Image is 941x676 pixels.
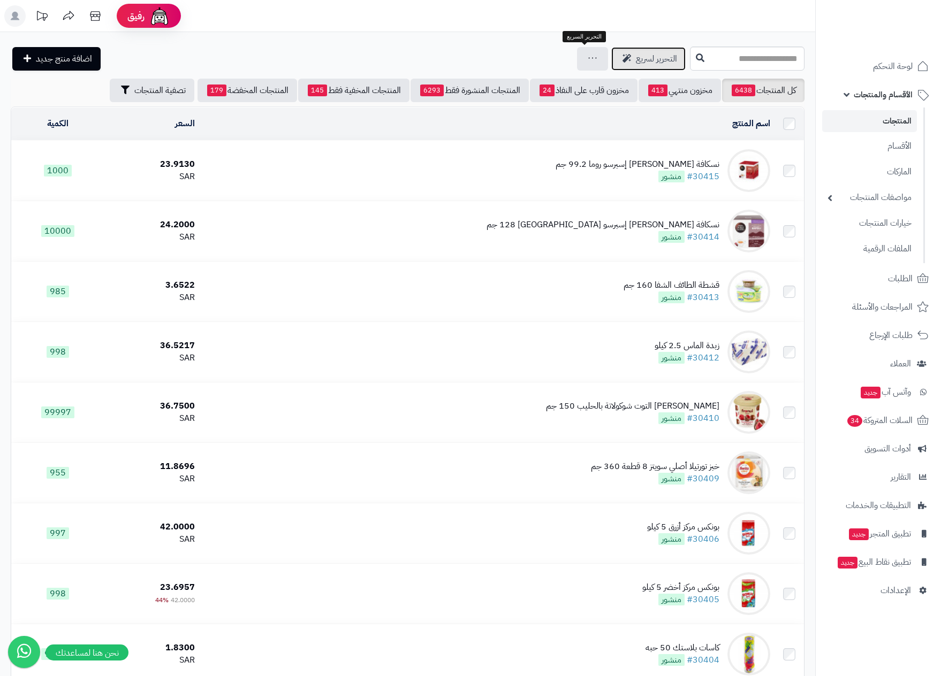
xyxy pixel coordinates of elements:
div: SAR [108,352,194,364]
img: logo-2.png [868,29,931,51]
img: نسكافة دولتشي غوستو إسبرسو روما 99.2 جم [727,149,770,192]
a: #30415 [687,170,719,183]
a: طلبات الإرجاع [822,322,935,348]
span: تصفية المنتجات [134,84,186,97]
span: 34 [847,415,862,427]
span: 24 [540,84,555,96]
span: 997 [47,527,69,539]
span: الطلبات [888,271,913,286]
a: التحرير لسريع [611,47,686,71]
button: تصفية المنتجات [110,79,194,102]
span: 179 [207,84,226,96]
span: المراجعات والأسئلة [852,299,913,314]
span: 99997 [41,406,74,418]
a: الأقسام [822,135,917,158]
span: منشور [658,352,685,364]
div: SAR [108,654,194,666]
span: اضافة منتج جديد [36,52,92,65]
a: أدوات التسويق [822,436,935,462]
div: SAR [108,291,194,304]
a: تطبيق نقاط البيعجديد [822,549,935,575]
span: أدوات التسويق [864,441,911,456]
img: أيس كريم فراوني التوت شوكولاتة بالحليب 150 جم [727,391,770,434]
span: 985 [47,286,69,297]
a: وآتس آبجديد [822,379,935,405]
a: التقارير [822,464,935,490]
div: 36.5217 [108,340,194,352]
div: SAR [108,473,194,485]
span: لوحة التحكم [873,59,913,74]
span: 23.6957 [160,581,195,594]
a: #30412 [687,351,719,364]
a: مخزون منتهي413 [639,79,721,102]
span: منشور [658,533,685,545]
img: كاسات بلاستك 50 حبه [727,633,770,675]
span: منشور [658,654,685,666]
a: لوحة التحكم [822,53,935,79]
a: #30414 [687,231,719,243]
span: وآتس آب [860,385,911,400]
span: جديد [838,557,857,569]
a: الإعدادات [822,578,935,603]
img: بونكس مركز أزرق 5 كيلو [727,512,770,555]
a: مواصفات المنتجات [822,186,917,209]
span: 1000 [44,165,72,176]
a: الطلبات [822,266,935,291]
span: 42.0000 [171,595,195,605]
a: اسم المنتج [732,117,770,130]
img: خبز تورتيلا أصلي سويتز 8 قطعة 360 جم [727,451,770,494]
a: المنتجات المنشورة فقط6293 [411,79,529,102]
div: 3.6522 [108,279,194,291]
a: تطبيق المتجرجديد [822,521,935,547]
div: بونكس مركز أخضر 5 كيلو [642,581,719,594]
div: 11.8696 [108,460,194,473]
div: 24.2000 [108,219,194,231]
span: جديد [861,387,881,398]
a: المنتجات المخفية فقط145 [298,79,409,102]
span: الأقسام والمنتجات [854,87,913,102]
div: SAR [108,171,194,183]
span: 413 [648,84,667,96]
span: تطبيق نقاط البيع [837,555,911,570]
img: بونكس مركز أخضر 5 كيلو [727,572,770,615]
a: تحديثات المنصة [28,5,55,29]
a: مخزون قارب على النفاذ24 [530,79,638,102]
div: 36.7500 [108,400,194,412]
a: #30406 [687,533,719,546]
div: [PERSON_NAME] التوت شوكولاتة بالحليب 150 جم [546,400,719,412]
a: #30413 [687,291,719,304]
span: 99984 [41,648,74,660]
div: زبدة الماس 2.5 كيلو [655,340,719,352]
a: #30404 [687,654,719,666]
span: الإعدادات [881,583,911,598]
div: نسكافة [PERSON_NAME] إسبرسو روما 99.2 جم [556,158,719,171]
span: طلبات الإرجاع [869,328,913,343]
a: المنتجات [822,110,917,132]
div: كاسات بلاستك 50 حبه [646,642,719,654]
a: السعر [175,117,195,130]
span: منشور [658,171,685,182]
div: SAR [108,412,194,425]
a: كل المنتجات6438 [722,79,805,102]
span: منشور [658,412,685,424]
span: منشور [658,231,685,243]
a: الكمية [47,117,69,130]
a: الماركات [822,160,917,183]
div: SAR [108,231,194,243]
a: العملاء [822,351,935,377]
span: منشور [658,594,685,605]
div: بونكس مركز أزرق 5 كيلو [647,521,719,533]
a: #30405 [687,593,719,606]
span: 6293 [420,84,444,96]
span: 10000 [41,225,74,237]
span: تطبيق المتجر [848,526,911,541]
span: 6438 [732,84,755,96]
div: قشطة الطائف الشفا 160 جم [624,279,719,291]
span: العملاء [890,356,911,371]
a: المراجعات والأسئلة [822,294,935,320]
a: المنتجات المخفضة179 [198,79,297,102]
div: خبز تورتيلا أصلي سويتز 8 قطعة 360 جم [591,460,719,473]
span: رفيق [127,10,145,22]
span: التقارير [891,470,911,485]
span: السلات المتروكة [846,413,913,428]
